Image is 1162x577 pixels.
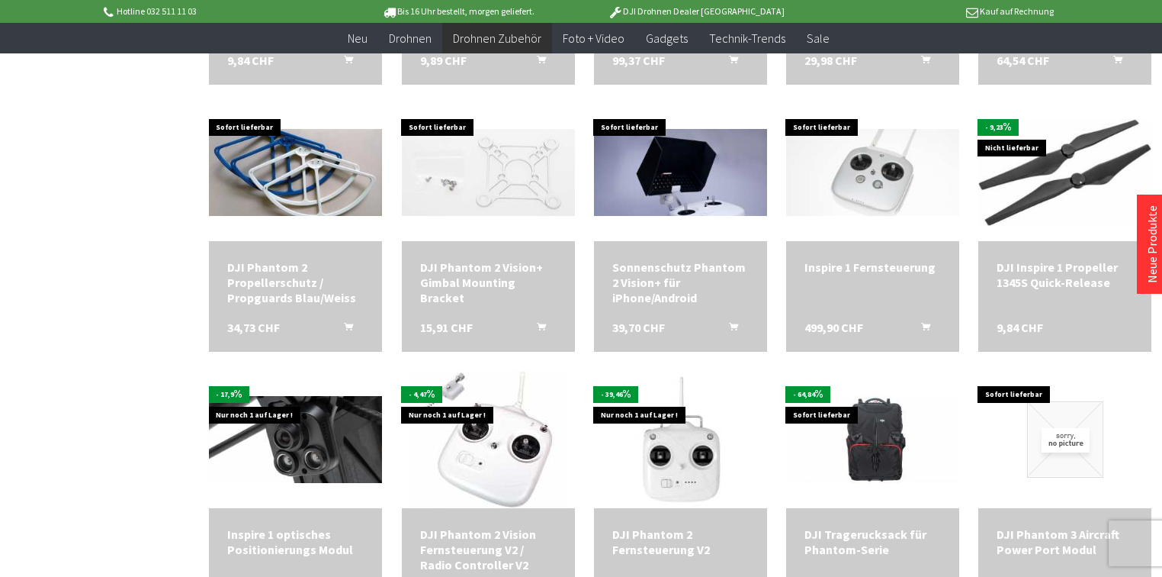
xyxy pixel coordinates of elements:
a: Foto + Video [552,23,635,54]
button: In den Warenkorb [326,320,362,340]
div: DJI Phantom 2 Vision Fernsteuerung V2 / Radio Controller V2 [420,527,557,572]
div: Inspire 1 optisches Positionierungs Modul [227,527,364,557]
a: Neu [337,23,378,54]
span: 99,37 CHF [612,53,665,68]
a: Sonnenschutz Phantom 2 Vision+ für iPhone/Android 39,70 CHF In den Warenkorb [612,259,749,305]
span: Foto + Video [563,31,624,46]
a: DJI Phantom 2 Propellerschutz / Propguards Blau/Weiss 34,73 CHF In den Warenkorb [227,259,364,305]
p: Bis 16 Uhr bestellt, morgen geliefert. [339,2,576,21]
a: Technik-Trends [698,23,796,54]
a: DJI Inspire 1 Propeller 1345S Quick-Release 9,84 CHF [997,259,1133,290]
img: DJI Tragerucksack für Phantom-Serie [786,396,959,483]
img: DJI Phantom 2 Vision Fernsteuerung V2 / Radio Controller V2 [407,371,569,508]
a: Drohnen Zubehör [442,23,552,54]
div: DJI Phantom 3 Aircraft Power Port Modul [997,527,1133,557]
span: 34,73 CHF [227,320,280,335]
p: Hotline 032 511 11 03 [101,2,339,21]
span: Gadgets [646,31,688,46]
a: Gadgets [635,23,698,54]
span: 9,89 CHF [420,53,467,68]
a: Sale [796,23,840,54]
span: Neu [348,31,368,46]
span: 9,84 CHF [997,320,1043,335]
img: DJI Phantom 3 Aircraft Power Port Modul [1027,401,1103,478]
div: Sonnenschutz Phantom 2 Vision+ für iPhone/Android [612,259,749,305]
img: DJI Phantom 2 Vision+ Gimbal Mounting Bracket [402,129,575,216]
div: DJI Phantom 2 Fernsteuerung V2 [612,527,749,557]
span: Drohnen Zubehör [453,31,541,46]
div: Inspire 1 Fernsteuerung [804,259,941,275]
div: DJI Inspire 1 Propeller 1345S Quick-Release [997,259,1133,290]
span: Sale [807,31,830,46]
img: DJI Phantom 2 Propellerschutz / Propguards Blau/Weiss [209,129,382,216]
a: Inspire 1 Fernsteuerung 499,90 CHF In den Warenkorb [804,259,941,275]
span: 499,90 CHF [804,320,863,335]
img: DJI Phantom 2 Fernsteuerung V2 [611,371,749,508]
a: DJI Phantom 3 Aircraft Power Port Modul 12,85 CHF In den Warenkorb [997,527,1133,557]
span: 64,54 CHF [997,53,1049,68]
button: In den Warenkorb [518,320,555,340]
a: DJI Phantom 2 Vision Fernsteuerung V2 / Radio Controller V2 109,30 CHF In den Warenkorb [420,527,557,572]
span: Technik-Trends [709,31,785,46]
span: 29,98 CHF [804,53,857,68]
img: DJI Inspire 1 Propeller 1345S Quick-Release [978,119,1151,225]
span: Drohnen [389,31,432,46]
p: DJI Drohnen Dealer [GEOGRAPHIC_DATA] [577,2,815,21]
a: Neue Produkte [1144,205,1160,283]
a: DJI Phantom 2 Vision+ Gimbal Mounting Bracket 15,91 CHF In den Warenkorb [420,259,557,305]
img: Sonnenschutz Phantom 2 Vision+ für iPhone/Android [594,129,767,216]
button: In den Warenkorb [903,53,939,73]
span: 15,91 CHF [420,320,473,335]
div: DJI Phantom 2 Propellerschutz / Propguards Blau/Weiss [227,259,364,305]
a: Inspire 1 optisches Positionierungs Modul 89,00 CHF In den Warenkorb [227,527,364,557]
button: In den Warenkorb [518,53,555,73]
button: In den Warenkorb [326,53,362,73]
span: 9,84 CHF [227,53,274,68]
p: Kauf auf Rechnung [815,2,1053,21]
a: Drohnen [378,23,442,54]
button: In den Warenkorb [903,320,939,340]
img: Inspire 1 optisches Positionierungs Modul [209,396,382,483]
a: DJI Phantom 2 Fernsteuerung V2 90,23 CHF In den Warenkorb [612,527,749,557]
button: In den Warenkorb [711,53,747,73]
span: 39,70 CHF [612,320,665,335]
button: In den Warenkorb [711,320,747,340]
div: DJI Tragerucksack für Phantom-Serie [804,527,941,557]
button: In den Warenkorb [1095,53,1132,73]
div: DJI Phantom 2 Vision+ Gimbal Mounting Bracket [420,259,557,305]
a: DJI Tragerucksack für Phantom-Serie 69,90 CHF In den Warenkorb [804,527,941,557]
img: Inspire 1 Fernsteuerung [786,129,959,216]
